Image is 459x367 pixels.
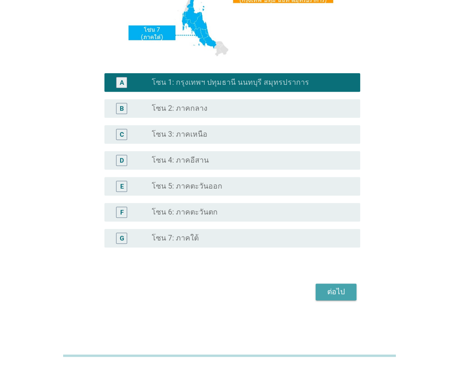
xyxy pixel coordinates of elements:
div: G [119,234,124,243]
label: โซน 7: ภาคใต้ [152,234,199,243]
label: โซน 4: ภาคอีสาน [152,156,209,165]
div: D [120,156,124,165]
div: F [120,208,123,217]
div: C [120,130,124,139]
div: ต่อไป [323,286,349,297]
label: โซน 5: ภาคตะวันออก [152,182,222,191]
label: โซน 6: ภาคตะวันตก [152,208,218,217]
label: โซน 3: ภาคเหนือ [152,130,207,139]
div: E [120,182,123,191]
div: B [120,104,124,114]
button: ต่อไป [316,284,356,300]
div: A [120,78,124,88]
label: โซน 1: กรุงเทพฯ ปทุมธานี นนทบุรี สมุทรปราการ [152,78,309,87]
label: โซน 2: ภาคกลาง [152,104,207,113]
